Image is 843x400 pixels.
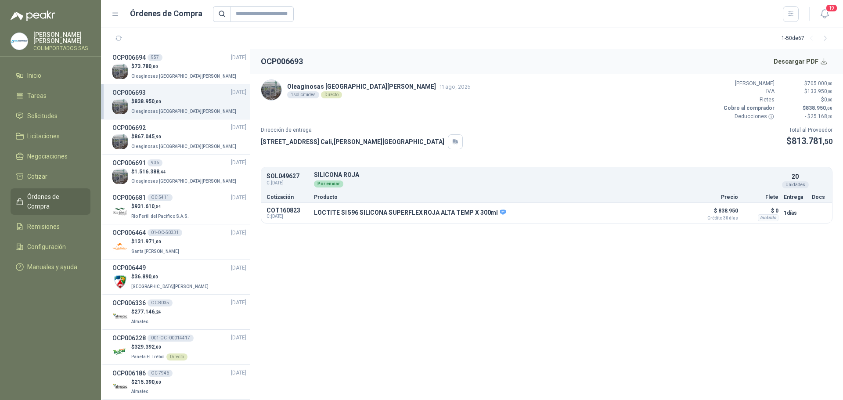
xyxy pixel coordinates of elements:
a: OCP006336OC 8035[DATE] Company Logo$277.146,24Almatec [112,298,246,326]
span: [DATE] [231,54,246,62]
p: LOCTITE SI 596 SILICONA SUPERFLEX ROJA ALTA TEMP X 300ml [314,209,506,217]
p: Oleaginosas [GEOGRAPHIC_DATA][PERSON_NAME] [287,82,471,91]
img: Logo peakr [11,11,55,21]
div: Directo [166,353,187,360]
p: - $ [780,112,832,121]
span: Tareas [27,91,47,101]
p: $ [131,378,161,386]
button: 19 [817,6,832,22]
span: Almatec [131,319,148,324]
div: Por enviar [314,180,343,187]
span: Negociaciones [27,151,68,161]
a: Tareas [11,87,90,104]
p: Deducciones [722,112,775,121]
a: OCP006691936[DATE] Company Logo$1.516.388,44Oleaginosas [GEOGRAPHIC_DATA][PERSON_NAME] [112,158,246,186]
p: Producto [314,195,689,200]
img: Company Logo [261,80,281,100]
span: 0 [824,97,832,103]
span: [GEOGRAPHIC_DATA][PERSON_NAME] [131,284,209,289]
span: 11 ago, 2025 [440,83,471,90]
span: ,50 [823,137,832,146]
p: Cotización [267,195,309,200]
p: Total al Proveedor [786,126,832,134]
span: [DATE] [231,369,246,377]
p: Dirección de entrega [261,126,463,134]
p: $ [131,343,187,351]
img: Company Logo [112,379,128,395]
span: 19 [825,4,838,12]
span: 705.000 [807,80,832,86]
div: OC 8035 [148,299,173,306]
span: ,44 [159,169,166,174]
p: Entrega [784,195,807,200]
span: ,00 [827,97,832,102]
span: Rio Fertil del Pacífico S.A.S. [131,214,189,219]
h3: OCP006449 [112,263,146,273]
div: Incluido [758,214,778,221]
span: ,00 [827,89,832,94]
div: OC 5411 [148,194,173,201]
p: $ [131,97,238,106]
p: COT160823 [267,207,309,214]
p: Flete [743,195,778,200]
a: OCP006693[DATE] Company Logo$838.950,00Oleaginosas [GEOGRAPHIC_DATA][PERSON_NAME] [112,88,246,115]
span: [DATE] [231,299,246,307]
p: $ [131,133,238,141]
div: 957 [148,54,162,61]
span: ,24 [155,310,161,314]
span: [DATE] [231,229,246,237]
span: Remisiones [27,222,60,231]
img: Company Logo [112,239,128,254]
img: Company Logo [112,169,128,184]
span: ,54 [155,204,161,209]
a: Remisiones [11,218,90,235]
a: OCP006694957[DATE] Company Logo$73.780,00Oleaginosas [GEOGRAPHIC_DATA][PERSON_NAME] [112,53,246,80]
p: $ [786,134,832,148]
p: $ [131,62,238,71]
p: [PERSON_NAME] [722,79,775,88]
span: Licitaciones [27,131,60,141]
img: Company Logo [112,274,128,289]
span: [DATE] [231,264,246,272]
span: ,00 [151,64,158,69]
img: Company Logo [112,309,128,324]
div: 1 solicitudes [287,91,319,98]
h3: OCP006681 [112,193,146,202]
p: $ [131,168,238,176]
span: [DATE] [231,123,246,132]
h3: OCP006694 [112,53,146,62]
span: [DATE] [231,159,246,167]
p: COLIMPORTADOS SAS [33,46,90,51]
div: Directo [321,91,342,98]
span: Oleaginosas [GEOGRAPHIC_DATA][PERSON_NAME] [131,144,236,149]
span: [DATE] [231,194,246,202]
span: 25.168 [811,113,832,119]
span: Panela El Trébol [131,354,165,359]
span: ,50 [827,114,832,119]
button: Descargar PDF [769,53,833,70]
a: OCP006449[DATE] Company Logo$36.890,00[GEOGRAPHIC_DATA][PERSON_NAME] [112,263,246,291]
p: $ 838.950 [694,205,738,220]
span: Oleaginosas [GEOGRAPHIC_DATA][PERSON_NAME] [131,74,236,79]
p: $ [780,96,832,104]
span: Cotizar [27,172,47,181]
p: [PERSON_NAME] [PERSON_NAME] [33,32,90,44]
span: 36.890 [134,274,158,280]
p: Fletes [722,96,775,104]
p: Cobro al comprador [722,104,775,112]
span: Inicio [27,71,41,80]
a: Licitaciones [11,128,90,144]
h2: OCP006693 [261,55,303,68]
span: ,00 [155,239,161,244]
span: [DATE] [231,334,246,342]
span: 215.390 [134,379,161,385]
p: $ 0 [743,205,778,216]
span: 813.781 [792,136,832,146]
p: IVA [722,87,775,96]
p: [STREET_ADDRESS] Cali , [PERSON_NAME][GEOGRAPHIC_DATA] [261,137,444,147]
h3: OCP006691 [112,158,146,168]
h3: OCP006228 [112,333,146,343]
span: Configuración [27,242,66,252]
div: 936 [148,159,162,166]
p: SOL049627 [267,173,309,180]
